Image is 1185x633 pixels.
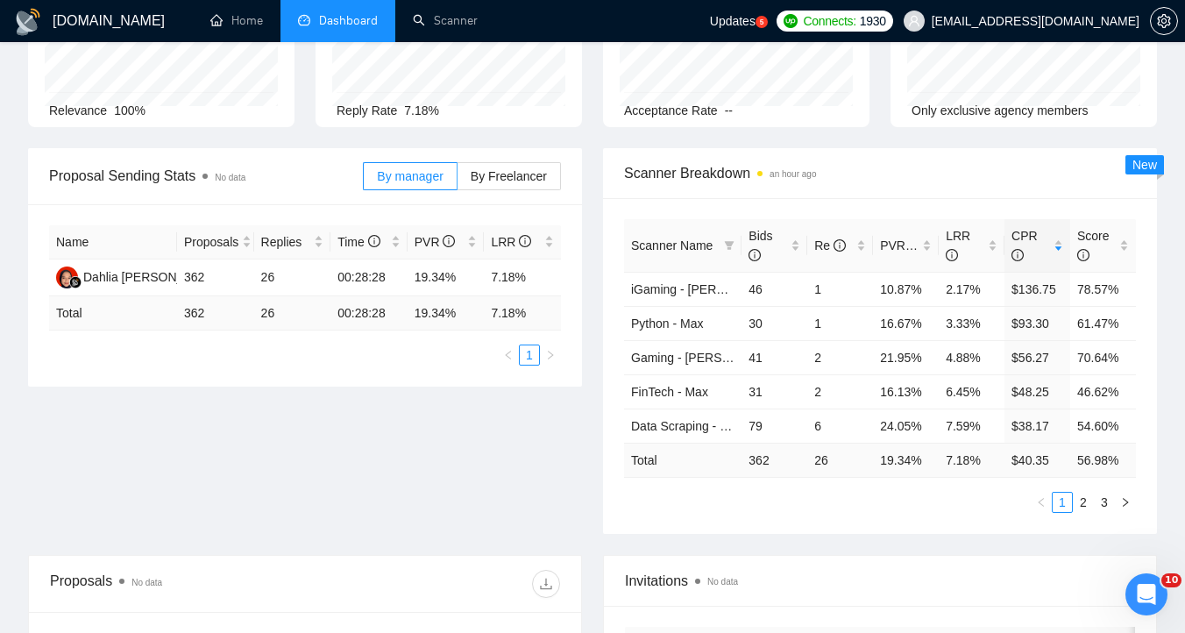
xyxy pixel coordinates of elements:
[749,229,772,262] span: Bids
[330,260,408,296] td: 00:28:28
[56,269,223,283] a: DWDahlia [PERSON_NAME]
[491,235,531,249] span: LRR
[860,11,886,31] span: 1930
[939,409,1004,443] td: 7.59%
[749,249,761,261] span: info-circle
[83,267,223,287] div: Dahlia [PERSON_NAME]
[1070,272,1136,306] td: 78.57%
[873,374,939,409] td: 16.13%
[807,374,873,409] td: 2
[540,345,561,366] button: right
[298,14,310,26] span: dashboard
[254,296,331,331] td: 26
[503,350,514,360] span: left
[1077,249,1089,261] span: info-circle
[939,272,1004,306] td: 2.17%
[873,340,939,374] td: 21.95%
[1031,492,1052,513] li: Previous Page
[1150,7,1178,35] button: setting
[254,260,331,296] td: 26
[756,16,768,28] a: 5
[1077,229,1110,262] span: Score
[484,260,561,296] td: 7.18%
[532,570,560,598] button: download
[814,238,846,252] span: Re
[1095,493,1114,512] a: 3
[1150,14,1178,28] a: setting
[946,229,970,262] span: LRR
[177,296,254,331] td: 362
[720,232,738,259] span: filter
[519,345,540,366] li: 1
[1073,492,1094,513] li: 2
[177,225,254,260] th: Proposals
[337,235,380,249] span: Time
[742,374,807,409] td: 31
[625,570,1135,592] span: Invitations
[408,296,485,331] td: 19.34 %
[807,340,873,374] td: 2
[261,232,311,252] span: Replies
[807,409,873,443] td: 6
[908,15,920,27] span: user
[803,11,855,31] span: Connects:
[939,340,1004,374] td: 4.88%
[49,225,177,260] th: Name
[484,296,561,331] td: 7.18 %
[14,8,42,36] img: logo
[533,577,559,591] span: download
[540,345,561,366] li: Next Page
[1004,340,1070,374] td: $56.27
[784,14,798,28] img: upwork-logo.png
[215,173,245,182] span: No data
[1074,493,1093,512] a: 2
[177,260,254,296] td: 362
[443,235,455,247] span: info-circle
[1036,497,1047,508] span: left
[807,272,873,306] td: 1
[624,162,1136,184] span: Scanner Breakdown
[210,13,263,28] a: homeHome
[415,235,456,249] span: PVR
[1004,374,1070,409] td: $48.25
[742,409,807,443] td: 79
[939,306,1004,340] td: 3.33%
[1011,249,1024,261] span: info-circle
[1094,492,1115,513] li: 3
[1031,492,1052,513] button: left
[742,272,807,306] td: 46
[131,578,162,587] span: No data
[1115,492,1136,513] button: right
[1070,374,1136,409] td: 46.62%
[742,306,807,340] td: 30
[873,272,939,306] td: 10.87%
[1115,492,1136,513] li: Next Page
[498,345,519,366] button: left
[631,316,703,331] a: Python - Max
[1011,229,1038,262] span: CPR
[760,18,764,26] text: 5
[742,340,807,374] td: 41
[49,296,177,331] td: Total
[330,296,408,331] td: 00:28:28
[873,409,939,443] td: 24.05%
[1161,573,1181,587] span: 10
[1004,306,1070,340] td: $93.30
[69,276,82,288] img: gigradar-bm.png
[1132,158,1157,172] span: New
[624,443,742,477] td: Total
[624,103,718,117] span: Acceptance Rate
[519,235,531,247] span: info-circle
[337,103,397,117] span: Reply Rate
[50,570,305,598] div: Proposals
[1070,306,1136,340] td: 61.47%
[1151,14,1177,28] span: setting
[1004,443,1070,477] td: $ 40.35
[742,443,807,477] td: 362
[545,350,556,360] span: right
[631,351,786,365] a: Gaming - [PERSON_NAME]
[631,419,755,433] a: Data Scraping - Nadiia
[1004,272,1070,306] td: $136.75
[319,13,378,28] span: Dashboard
[724,240,734,251] span: filter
